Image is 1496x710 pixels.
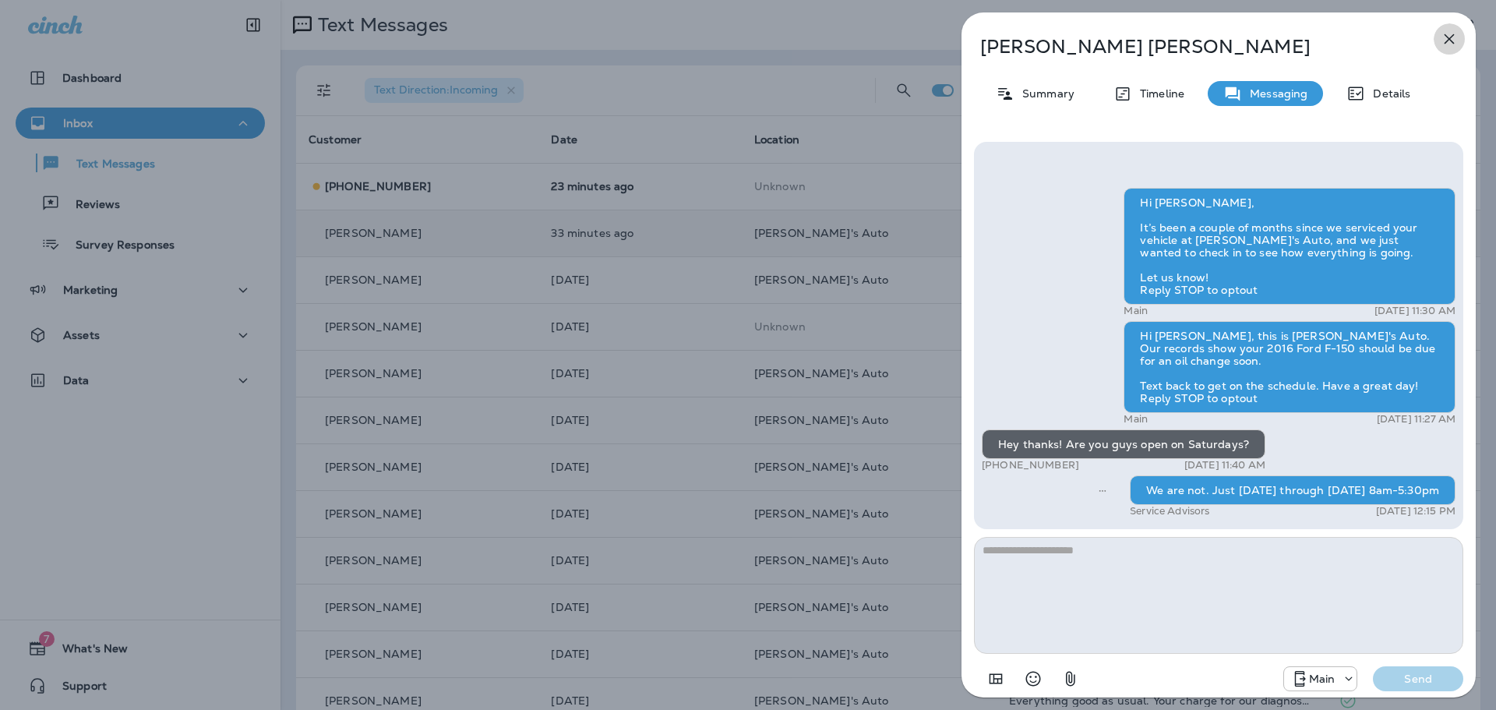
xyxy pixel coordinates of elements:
[1284,669,1357,688] div: +1 (941) 231-4423
[1130,505,1209,517] p: Service Advisors
[982,429,1265,459] div: Hey thanks! Are you guys open on Saturdays?
[1124,188,1455,305] div: Hi [PERSON_NAME], It’s been a couple of months since we serviced your vehicle at [PERSON_NAME]'s ...
[980,663,1011,694] button: Add in a premade template
[1099,482,1106,496] span: Sent
[1130,475,1455,505] div: We are not. Just [DATE] through [DATE] 8am-5:30pm
[1124,321,1455,413] div: Hi [PERSON_NAME], this is [PERSON_NAME]'s Auto. Our records show your 2016 Ford F-150 should be d...
[1124,305,1148,317] p: Main
[1184,459,1265,472] p: [DATE] 11:40 AM
[1242,87,1307,100] p: Messaging
[1374,305,1455,317] p: [DATE] 11:30 AM
[980,36,1406,58] p: [PERSON_NAME] [PERSON_NAME]
[1376,505,1455,517] p: [DATE] 12:15 PM
[1309,673,1335,685] p: Main
[1377,413,1455,426] p: [DATE] 11:27 AM
[1365,87,1410,100] p: Details
[982,459,1079,472] p: [PHONE_NUMBER]
[1014,87,1074,100] p: Summary
[1124,413,1148,426] p: Main
[1132,87,1184,100] p: Timeline
[1018,663,1049,694] button: Select an emoji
